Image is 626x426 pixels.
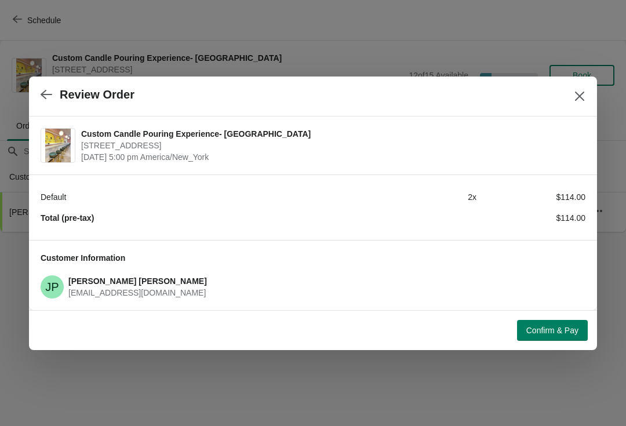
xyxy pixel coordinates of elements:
button: Confirm & Pay [517,320,588,341]
button: Close [569,86,590,107]
span: [DATE] 5:00 pm America/New_York [81,151,580,163]
span: Confirm & Pay [526,326,578,335]
span: Custom Candle Pouring Experience- [GEOGRAPHIC_DATA] [81,128,580,140]
img: Custom Candle Pouring Experience- Delray Beach | 415 East Atlantic Avenue, Delray Beach, FL, USA ... [45,129,71,162]
span: [PERSON_NAME] [PERSON_NAME] [68,276,207,286]
div: 2 x [367,191,476,203]
span: Jona [41,275,64,298]
div: Default [41,191,367,203]
strong: Total (pre-tax) [41,213,94,223]
span: [EMAIL_ADDRESS][DOMAIN_NAME] [68,288,206,297]
h2: Review Order [60,88,134,101]
span: [STREET_ADDRESS] [81,140,580,151]
div: $114.00 [476,191,585,203]
div: $114.00 [476,212,585,224]
span: Customer Information [41,253,125,263]
text: JP [45,281,59,293]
